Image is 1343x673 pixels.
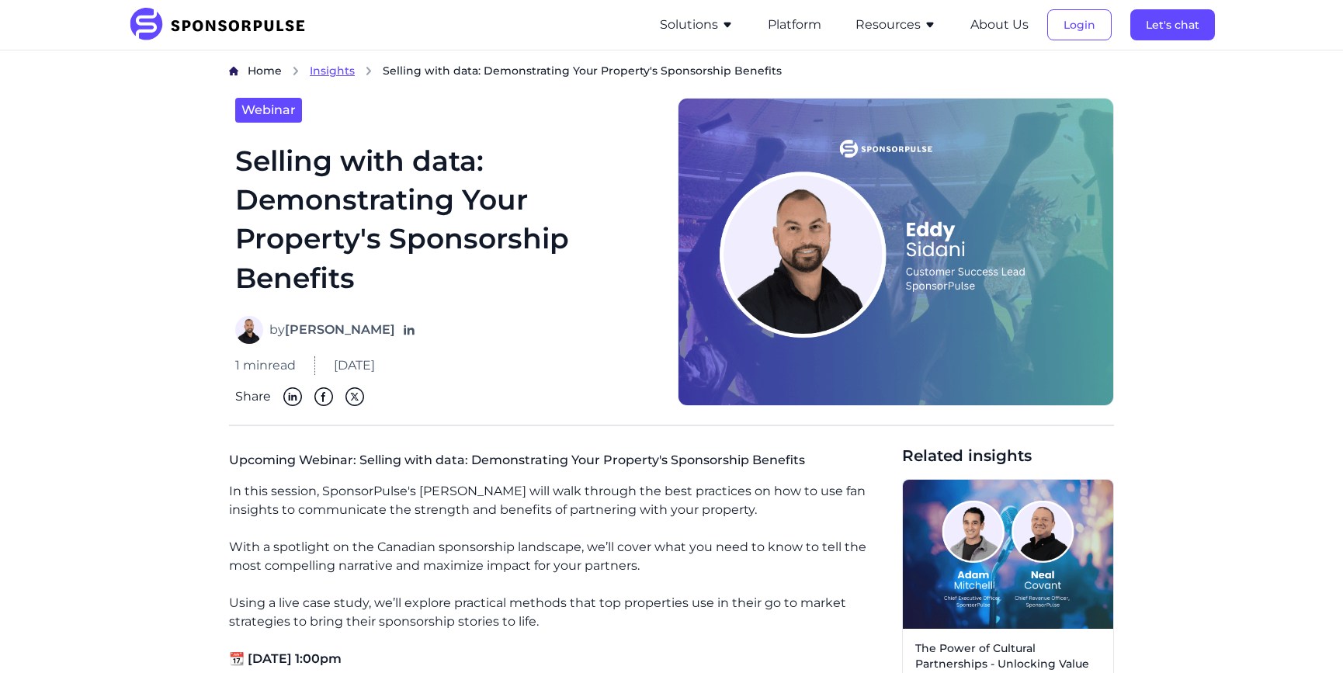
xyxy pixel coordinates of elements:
[768,16,821,34] button: Platform
[1130,9,1215,40] button: Let's chat
[310,63,355,79] a: Insights
[1047,18,1112,32] a: Login
[229,66,238,76] img: Home
[235,141,659,298] h1: Selling with data: Demonstrating Your Property's Sponsorship Benefits
[314,387,333,406] img: Facebook
[283,387,302,406] img: Linkedin
[229,538,890,575] p: With a spotlight on the Canadian sponsorship landscape, we’ll cover what you need to know to tell...
[235,387,271,406] span: Share
[364,66,373,76] img: chevron right
[235,356,296,375] span: 1 min read
[1130,18,1215,32] a: Let's chat
[334,356,375,375] span: [DATE]
[855,16,936,34] button: Resources
[248,64,282,78] span: Home
[970,18,1029,32] a: About Us
[383,63,782,78] span: Selling with data: Demonstrating Your Property's Sponsorship Benefits
[401,322,417,338] a: Follow on LinkedIn
[229,445,890,482] p: Upcoming Webinar: Selling with data: Demonstrating Your Property's Sponsorship Benefits
[235,316,263,344] img: Eddy Sidani
[291,66,300,76] img: chevron right
[235,98,302,123] a: Webinar
[768,18,821,32] a: Platform
[285,322,395,337] strong: [PERSON_NAME]
[229,482,890,519] p: In this session, SponsorPulse's [PERSON_NAME] will walk through the best practices on how to use ...
[1265,598,1343,673] iframe: Chat Widget
[1047,9,1112,40] button: Login
[902,445,1114,467] span: Related insights
[229,594,890,631] p: Using a live case study, we’ll explore practical methods that top properties use in their go to m...
[660,16,734,34] button: Solutions
[248,63,282,79] a: Home
[269,321,395,339] span: by
[903,480,1113,629] img: Webinar header image
[310,64,355,78] span: Insights
[345,387,364,406] img: Twitter
[970,16,1029,34] button: About Us
[229,651,342,666] span: 📆 [DATE] 1:00pm
[128,8,317,42] img: SponsorPulse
